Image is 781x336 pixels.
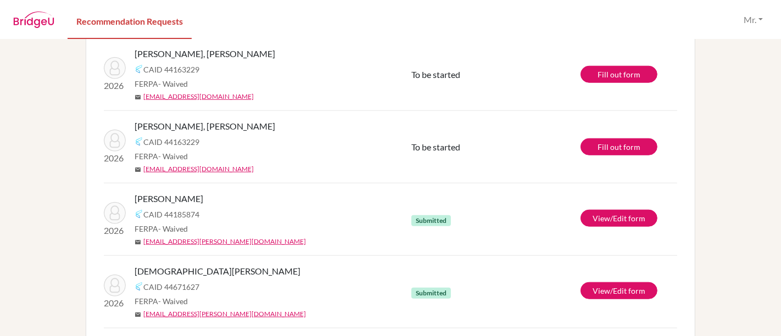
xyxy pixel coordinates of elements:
[135,120,275,133] span: [PERSON_NAME], [PERSON_NAME]
[143,237,306,247] a: [EMAIL_ADDRESS][PERSON_NAME][DOMAIN_NAME]
[135,210,143,219] img: Common App logo
[581,282,657,299] a: View/Edit form
[104,275,126,296] img: Ansah, Ewura Amma
[104,224,126,237] p: 2026
[411,215,451,226] span: Submitted
[68,2,192,40] a: Recommendation Requests
[135,150,188,162] span: FERPA
[143,92,254,102] a: [EMAIL_ADDRESS][DOMAIN_NAME]
[411,142,460,152] span: To be started
[143,64,199,75] span: CAID 44163229
[104,79,126,92] p: 2026
[135,65,143,74] img: Common App logo
[135,78,188,89] span: FERPA
[411,69,460,80] span: To be started
[143,281,199,293] span: CAID 44671627
[581,210,657,227] a: View/Edit form
[135,311,141,318] span: mail
[739,9,768,30] button: Mr.
[143,136,199,148] span: CAID 44163229
[581,66,657,83] a: Fill out form
[135,282,143,291] img: Common App logo
[411,288,451,299] span: Submitted
[13,12,54,28] img: BridgeU logo
[135,223,188,234] span: FERPA
[104,202,126,224] img: Hammond, Saskia-Sarena Segolene Ayorkor
[158,296,188,306] span: - Waived
[135,265,300,278] span: [DEMOGRAPHIC_DATA][PERSON_NAME]
[104,152,126,165] p: 2026
[158,152,188,161] span: - Waived
[158,224,188,233] span: - Waived
[135,47,275,60] span: [PERSON_NAME], [PERSON_NAME]
[135,166,141,173] span: mail
[135,192,203,205] span: [PERSON_NAME]
[135,137,143,146] img: Common App logo
[104,130,126,152] img: Abla, Elinam Amegashie
[135,94,141,100] span: mail
[104,296,126,310] p: 2026
[135,239,141,245] span: mail
[143,164,254,174] a: [EMAIL_ADDRESS][DOMAIN_NAME]
[135,295,188,307] span: FERPA
[104,57,126,79] img: Abla, Elinam Amegashie
[143,209,199,220] span: CAID 44185874
[143,309,306,319] a: [EMAIL_ADDRESS][PERSON_NAME][DOMAIN_NAME]
[158,79,188,88] span: - Waived
[581,138,657,155] a: Fill out form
